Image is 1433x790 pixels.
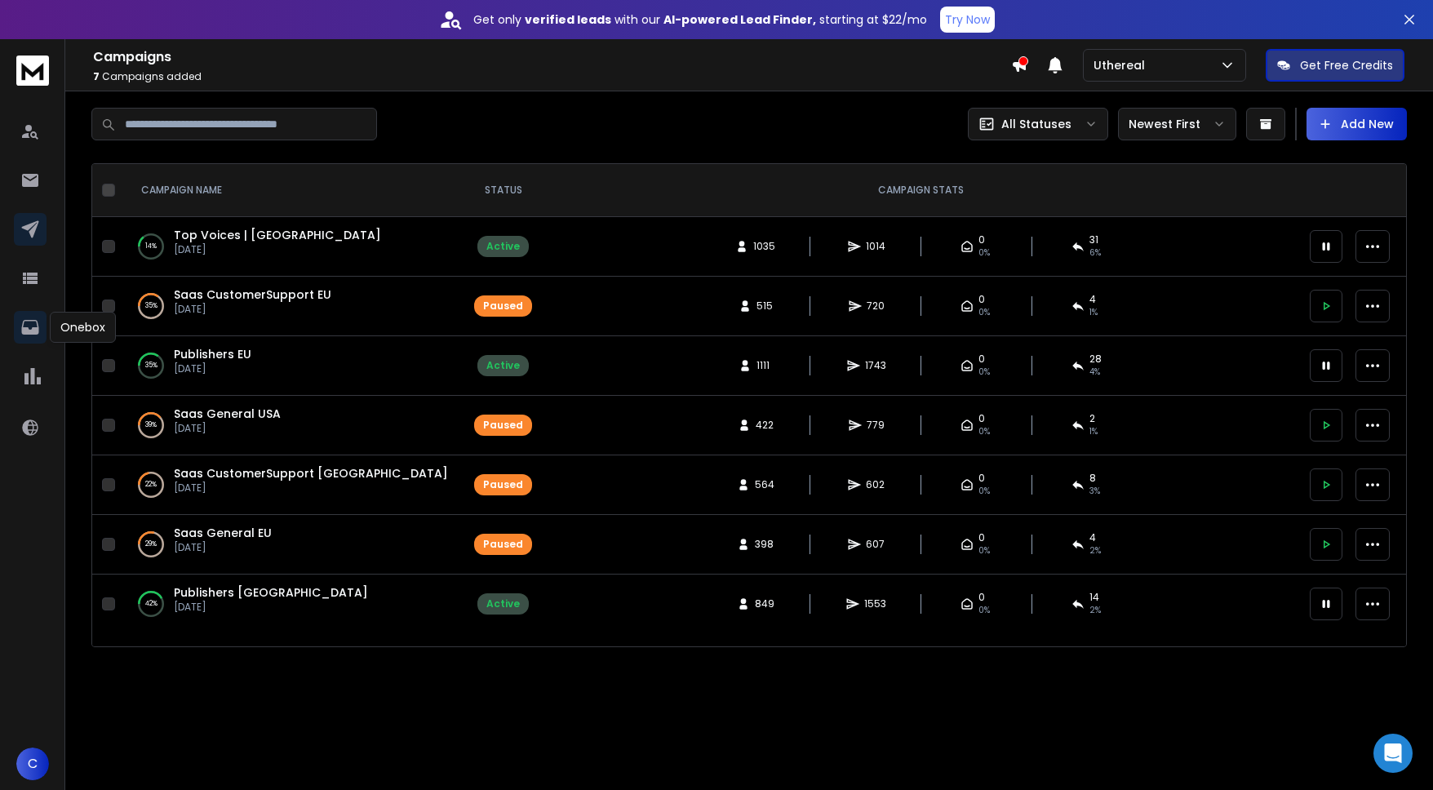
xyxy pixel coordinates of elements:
[486,240,520,253] div: Active
[756,359,773,372] span: 1111
[122,575,464,634] td: 42%Publishers [GEOGRAPHIC_DATA][DATE]
[940,7,995,33] button: Try Now
[122,396,464,455] td: 39%Saas General USA[DATE]
[978,604,990,617] span: 0%
[145,596,157,612] p: 42 %
[978,293,985,306] span: 0
[867,419,885,432] span: 779
[866,240,885,253] span: 1014
[978,412,985,425] span: 0
[1089,353,1102,366] span: 28
[16,748,49,780] button: C
[16,55,49,86] img: logo
[864,597,886,610] span: 1553
[145,536,157,553] p: 29 %
[122,217,464,277] td: 14%Top Voices | [GEOGRAPHIC_DATA][DATE]
[1266,49,1404,82] button: Get Free Credits
[145,238,157,255] p: 14 %
[174,286,331,303] a: Saas CustomerSupport EU
[122,455,464,515] td: 22%Saas CustomerSupport [GEOGRAPHIC_DATA][DATE]
[866,478,885,491] span: 602
[50,312,116,343] div: Onebox
[145,357,157,374] p: 35 %
[93,47,1011,67] h1: Campaigns
[978,425,990,438] span: 0%
[867,300,885,313] span: 720
[174,227,381,243] span: Top Voices | [GEOGRAPHIC_DATA]
[122,515,464,575] td: 29%Saas General EU[DATE]
[174,303,331,316] p: [DATE]
[174,346,251,362] a: Publishers EU
[1089,366,1100,379] span: 4 %
[978,306,990,319] span: 0%
[978,531,985,544] span: 0
[1094,57,1151,73] p: Uthereal
[483,419,523,432] div: Paused
[1089,293,1096,306] span: 4
[1089,412,1095,425] span: 2
[756,300,773,313] span: 515
[978,233,985,246] span: 0
[1089,485,1100,498] span: 3 %
[945,11,990,28] p: Try Now
[174,362,251,375] p: [DATE]
[174,525,272,541] a: Saas General EU
[93,70,1011,83] p: Campaigns added
[978,472,985,485] span: 0
[122,277,464,336] td: 35%Saas CustomerSupport EU[DATE]
[174,541,272,554] p: [DATE]
[1089,591,1099,604] span: 14
[1089,531,1096,544] span: 4
[174,482,448,495] p: [DATE]
[486,359,520,372] div: Active
[663,11,816,28] strong: AI-powered Lead Finder,
[174,406,281,422] a: Saas General USA
[1300,57,1393,73] p: Get Free Credits
[1373,734,1413,773] div: Open Intercom Messenger
[978,485,990,498] span: 0%
[1118,108,1236,140] button: Newest First
[483,300,523,313] div: Paused
[174,584,368,601] a: Publishers [GEOGRAPHIC_DATA]
[174,422,281,435] p: [DATE]
[93,69,100,83] span: 7
[755,597,774,610] span: 849
[1089,246,1101,260] span: 6 %
[756,419,774,432] span: 422
[1307,108,1407,140] button: Add New
[978,544,990,557] span: 0%
[122,336,464,396] td: 35%Publishers EU[DATE]
[525,11,611,28] strong: verified leads
[464,164,542,217] th: STATUS
[866,538,885,551] span: 607
[1089,306,1098,319] span: 1 %
[1089,233,1098,246] span: 31
[978,591,985,604] span: 0
[1001,116,1071,132] p: All Statuses
[145,417,157,433] p: 39 %
[978,366,990,379] span: 0%
[978,246,990,260] span: 0%
[174,243,381,256] p: [DATE]
[473,11,927,28] p: Get only with our starting at $22/mo
[483,478,523,491] div: Paused
[753,240,775,253] span: 1035
[145,298,157,314] p: 35 %
[755,538,774,551] span: 398
[486,597,520,610] div: Active
[174,465,448,482] a: Saas CustomerSupport [GEOGRAPHIC_DATA]
[865,359,886,372] span: 1743
[145,477,157,493] p: 22 %
[1089,604,1101,617] span: 2 %
[1089,544,1101,557] span: 2 %
[122,164,464,217] th: CAMPAIGN NAME
[542,164,1300,217] th: CAMPAIGN STATS
[755,478,774,491] span: 564
[1089,425,1098,438] span: 1 %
